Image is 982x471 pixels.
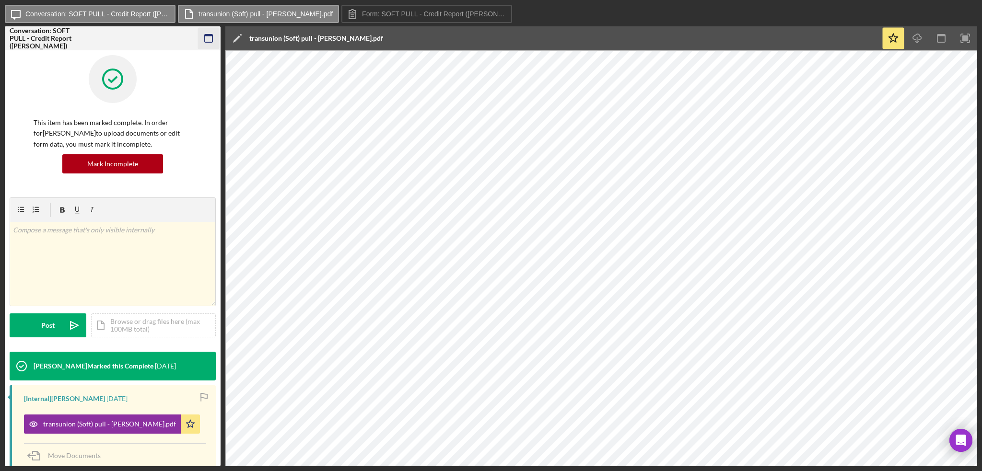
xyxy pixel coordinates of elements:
time: 2025-08-19 20:50 [155,362,176,370]
div: Post [41,313,55,337]
button: Post [10,313,86,337]
time: 2025-08-18 21:04 [106,395,128,402]
div: transunion (Soft) pull - [PERSON_NAME].pdf [249,34,383,42]
button: Move Documents [24,444,110,468]
p: This item has been marked complete. In order for [PERSON_NAME] to upload documents or edit form d... [34,117,192,149]
div: transunion (Soft) pull - [PERSON_NAME].pdf [43,420,176,428]
label: Conversation: SOFT PULL - Credit Report ([PERSON_NAME]) [25,10,169,18]
label: Form: SOFT PULL - Credit Report ([PERSON_NAME]) [362,10,506,18]
button: Form: SOFT PULL - Credit Report ([PERSON_NAME]) [341,5,512,23]
div: [PERSON_NAME] Marked this Complete [34,362,153,370]
button: transunion (Soft) pull - [PERSON_NAME].pdf [24,414,200,434]
button: Conversation: SOFT PULL - Credit Report ([PERSON_NAME]) [5,5,175,23]
div: Conversation: SOFT PULL - Credit Report ([PERSON_NAME]) [10,27,77,50]
div: Mark Incomplete [87,154,138,173]
button: Mark Incomplete [62,154,163,173]
div: [Internal] [PERSON_NAME] [24,395,105,402]
button: transunion (Soft) pull - [PERSON_NAME].pdf [178,5,339,23]
label: transunion (Soft) pull - [PERSON_NAME].pdf [199,10,333,18]
div: Open Intercom Messenger [949,429,972,452]
span: Move Documents [48,451,101,460]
